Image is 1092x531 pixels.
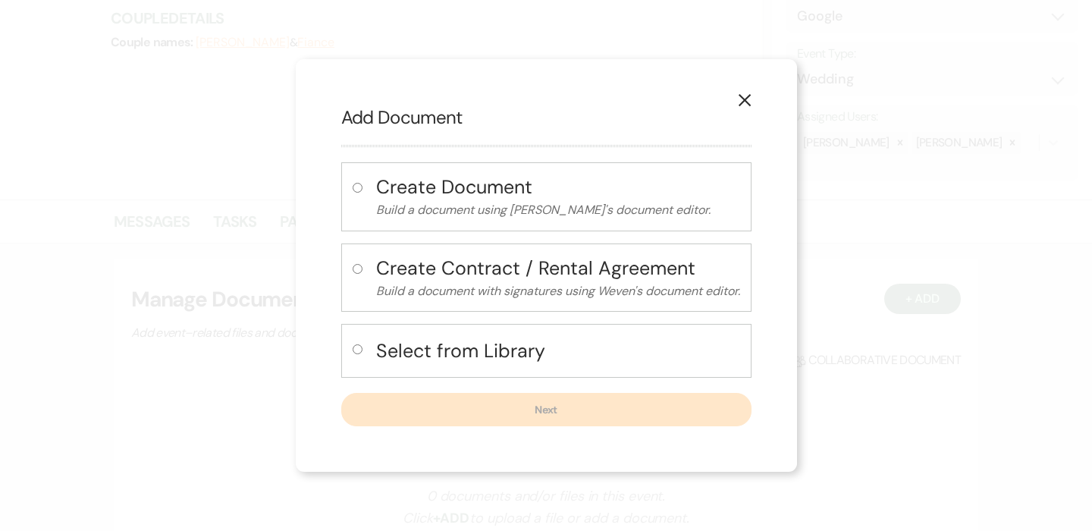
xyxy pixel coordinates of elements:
[376,255,740,301] button: Create Contract / Rental AgreementBuild a document with signatures using Weven's document editor.
[376,335,740,366] button: Select from Library
[376,255,740,281] h4: Create Contract / Rental Agreement
[376,338,740,364] h4: Select from Library
[341,393,752,426] button: Next
[376,174,740,200] h4: Create Document
[341,105,752,130] h2: Add Document
[376,174,740,220] button: Create DocumentBuild a document using [PERSON_NAME]'s document editor.
[376,281,740,301] p: Build a document with signatures using Weven's document editor.
[376,200,740,220] p: Build a document using [PERSON_NAME]'s document editor.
